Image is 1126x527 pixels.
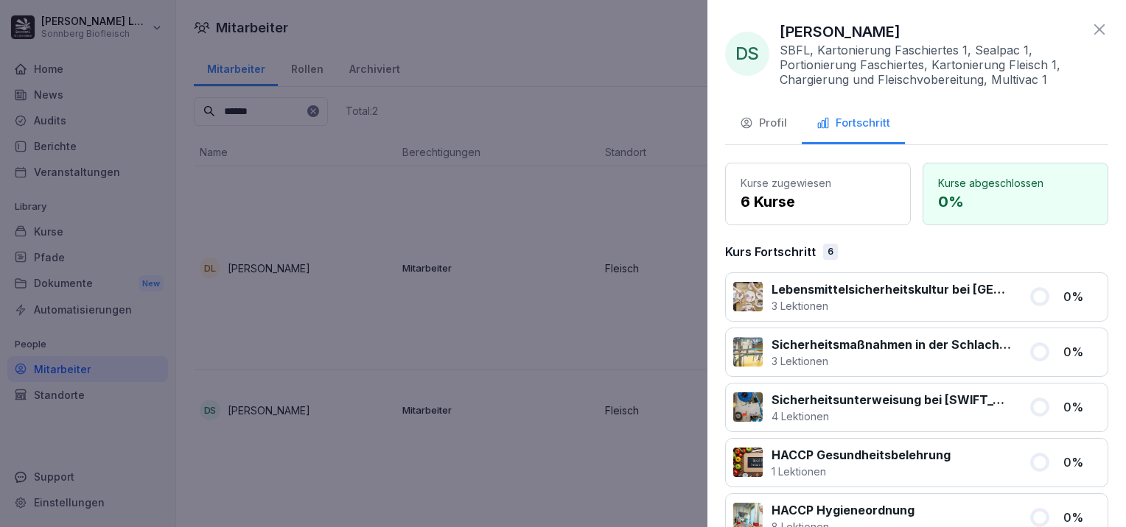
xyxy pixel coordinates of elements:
[780,21,901,43] p: [PERSON_NAME]
[802,105,905,144] button: Fortschritt
[725,243,816,261] p: Kurs Fortschritt
[1063,509,1100,526] p: 0 %
[772,391,1011,408] p: Sicherheitsunterweisung bei [SWIFT_CODE]
[772,408,1011,424] p: 4 Lektionen
[1063,453,1100,471] p: 0 %
[772,446,951,464] p: HACCP Gesundheitsbelehrung
[725,32,769,76] div: DS
[1063,398,1100,416] p: 0 %
[823,244,838,260] div: 6
[725,105,802,144] button: Profil
[741,175,895,191] p: Kurse zugewiesen
[938,175,1093,191] p: Kurse abgeschlossen
[772,280,1011,298] p: Lebensmittelsicherheitskultur bei [GEOGRAPHIC_DATA]
[816,115,890,132] div: Fortschritt
[1063,343,1100,361] p: 0 %
[772,353,1011,369] p: 3 Lektionen
[938,191,1093,213] p: 0 %
[772,464,951,479] p: 1 Lektionen
[1063,288,1100,305] p: 0 %
[780,43,1083,87] p: SBFL, Kartonierung Faschiertes 1, Sealpac 1, Portionierung Faschiertes, Kartonierung Fleisch 1, C...
[772,336,1011,353] p: Sicherheitsmaßnahmen in der Schlachtung und Zerlegung
[740,115,787,132] div: Profil
[772,298,1011,314] p: 3 Lektionen
[772,501,915,519] p: HACCP Hygieneordnung
[741,191,895,213] p: 6 Kurse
